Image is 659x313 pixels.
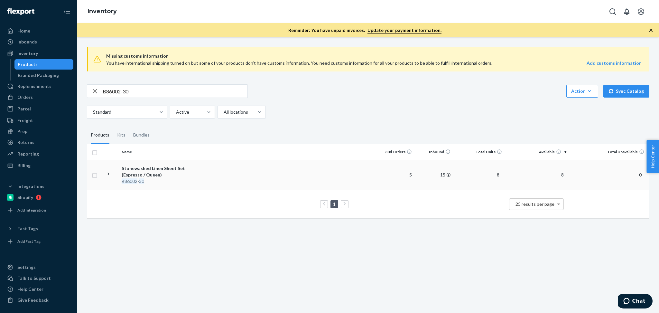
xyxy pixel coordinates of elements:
[288,27,441,33] p: Reminder: You have unpaid invoices.
[4,149,73,159] a: Reporting
[91,126,109,144] div: Products
[117,126,125,144] div: Kits
[17,28,30,34] div: Home
[4,137,73,147] a: Returns
[4,104,73,114] a: Parcel
[332,201,337,207] a: Page 1 is your current page
[17,117,33,124] div: Freight
[17,225,38,232] div: Fast Tags
[4,273,73,283] button: Talk to Support
[4,284,73,294] a: Help Center
[17,264,36,270] div: Settings
[14,59,74,70] a: Products
[620,5,633,18] button: Open notifications
[133,126,150,144] div: Bundles
[4,81,73,91] a: Replenishments
[505,144,569,160] th: Available
[4,126,73,137] a: Prep
[4,115,73,126] a: Freight
[139,178,144,184] em: 30
[18,61,38,68] div: Products
[103,85,247,98] input: Search inventory by name or sku
[60,5,73,18] button: Close Navigation
[646,140,659,173] button: Help Center
[17,106,31,112] div: Parcel
[17,207,46,213] div: Add Integration
[4,181,73,192] button: Integrations
[119,144,191,160] th: Name
[17,183,44,190] div: Integrations
[17,239,41,244] div: Add Fast Tag
[4,26,73,36] a: Home
[571,88,593,94] div: Action
[4,48,73,59] a: Inventory
[4,205,73,215] a: Add Integration
[122,165,189,178] div: Stonewashed Linen Sheet Set (Espresso / Queen)
[18,72,59,79] div: Branded Packaging
[376,144,414,160] th: 30d Orders
[4,295,73,305] button: Give Feedback
[515,201,554,207] span: 25 results per page
[569,144,649,160] th: Total Unavailable
[122,178,189,185] div: -
[106,52,642,60] span: Missing customs information
[603,85,649,98] button: Sync Catalog
[82,2,122,21] ol: breadcrumbs
[559,172,566,177] span: 8
[17,275,51,281] div: Talk to Support
[4,160,73,171] a: Billing
[635,5,647,18] button: Open account menu
[17,128,27,135] div: Prep
[4,262,73,272] a: Settings
[618,294,653,310] iframe: Opens a widget where you can chat to one of our agents
[4,192,73,203] a: Shopify
[376,160,414,190] td: 5
[175,109,176,115] input: Active
[4,223,73,234] button: Fast Tags
[92,109,93,115] input: Standard
[17,39,37,45] div: Inbounds
[17,162,31,169] div: Billing
[17,94,33,100] div: Orders
[4,37,73,47] a: Inbounds
[88,8,117,15] a: Inventory
[606,5,619,18] button: Open Search Box
[17,194,33,201] div: Shopify
[414,144,453,160] th: Inbound
[4,236,73,247] a: Add Fast Tag
[17,83,51,90] div: Replenishments
[367,27,441,33] a: Update your payment information.
[122,178,137,184] em: B86002
[7,8,34,15] img: Flexport logo
[17,151,39,157] div: Reporting
[14,70,74,81] a: Branded Packaging
[4,92,73,102] a: Orders
[494,172,502,177] span: 8
[17,50,38,57] div: Inventory
[17,286,43,292] div: Help Center
[414,160,453,190] td: 15
[223,109,224,115] input: All locations
[453,144,505,160] th: Total Units
[106,60,534,66] div: You have international shipping turned on but some of your products don’t have customs informatio...
[17,139,34,146] div: Returns
[587,60,642,66] a: Add customs information
[566,85,598,98] button: Action
[17,297,49,303] div: Give Feedback
[636,172,644,177] span: 0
